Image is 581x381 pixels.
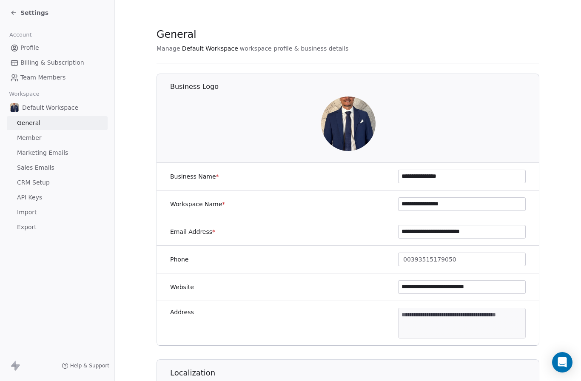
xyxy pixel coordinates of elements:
span: Help & Support [70,362,109,369]
a: Help & Support [62,362,109,369]
a: CRM Setup [7,176,108,190]
span: Default Workspace [22,103,78,112]
span: Sales Emails [17,163,54,172]
span: Member [17,134,42,142]
a: API Keys [7,190,108,205]
button: 00393515179050 [398,253,526,266]
label: Business Name [170,172,219,181]
span: General [17,119,40,128]
span: Default Workspace [182,44,238,53]
h1: Business Logo [170,82,540,91]
span: Billing & Subscription [20,58,84,67]
a: Member [7,131,108,145]
label: Website [170,283,194,291]
label: Workspace Name [170,200,225,208]
a: Sales Emails [7,161,108,175]
img: IMG_6955.jpeg [10,103,19,112]
span: General [157,28,197,41]
a: Billing & Subscription [7,56,108,70]
a: Export [7,220,108,234]
a: Import [7,205,108,219]
span: Manage [157,44,180,53]
label: Phone [170,255,188,264]
span: API Keys [17,193,42,202]
span: Account [6,28,35,41]
span: CRM Setup [17,178,50,187]
label: Address [170,308,194,316]
h1: Localization [170,368,540,378]
div: Open Intercom Messenger [552,352,572,372]
span: Marketing Emails [17,148,68,157]
a: General [7,116,108,130]
a: Team Members [7,71,108,85]
span: Workspace [6,88,43,100]
label: Email Address [170,227,215,236]
span: Profile [20,43,39,52]
span: Team Members [20,73,66,82]
span: Settings [20,9,48,17]
a: Marketing Emails [7,146,108,160]
a: Profile [7,41,108,55]
img: IMG_6955.jpeg [321,97,376,151]
a: Settings [10,9,48,17]
span: 00393515179050 [403,255,456,264]
span: Export [17,223,37,232]
span: Import [17,208,37,217]
span: workspace profile & business details [240,44,349,53]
